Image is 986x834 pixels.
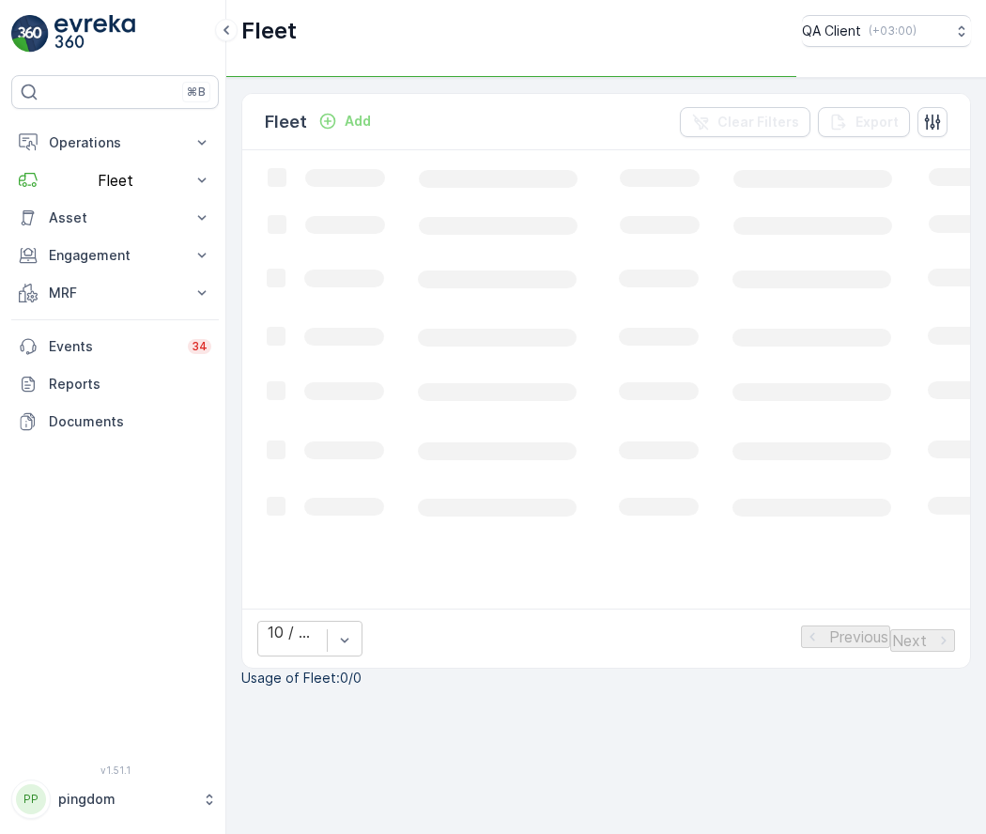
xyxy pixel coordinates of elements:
p: Previous [829,628,888,645]
button: Add [311,110,378,132]
button: Previous [801,625,890,648]
p: QA Client [802,22,861,40]
p: Export [855,113,899,131]
p: Documents [49,412,211,431]
p: Fleet [265,109,307,135]
p: Engagement [49,246,181,265]
button: Next [890,629,955,652]
a: Reports [11,365,219,403]
button: MRF [11,274,219,312]
p: Operations [49,133,181,152]
p: pingdom [58,790,193,809]
p: Fleet [49,172,181,189]
button: QA Client(+03:00) [802,15,971,47]
a: Events34 [11,328,219,365]
span: v 1.51.1 [11,764,219,776]
p: Clear Filters [717,113,799,131]
img: logo_light-DOdMpM7g.png [54,15,135,53]
p: 34 [192,339,208,354]
button: Fleet [11,162,219,199]
p: Events [49,337,177,356]
a: Documents [11,403,219,440]
div: PP [16,784,46,814]
p: Asset [49,208,181,227]
button: Asset [11,199,219,237]
p: Next [892,632,927,649]
button: PPpingdom [11,780,219,819]
div: 10 / Page [268,624,317,641]
button: Engagement [11,237,219,274]
p: Usage of Fleet : 0/0 [241,669,971,687]
p: Fleet [241,16,297,46]
p: ⌘B [187,85,206,100]
p: Add [345,112,371,131]
button: Operations [11,124,219,162]
button: Clear Filters [680,107,810,137]
p: Reports [49,375,211,394]
button: Export [818,107,910,137]
p: ( +03:00 ) [869,23,917,39]
img: logo [11,15,49,53]
p: MRF [49,284,181,302]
